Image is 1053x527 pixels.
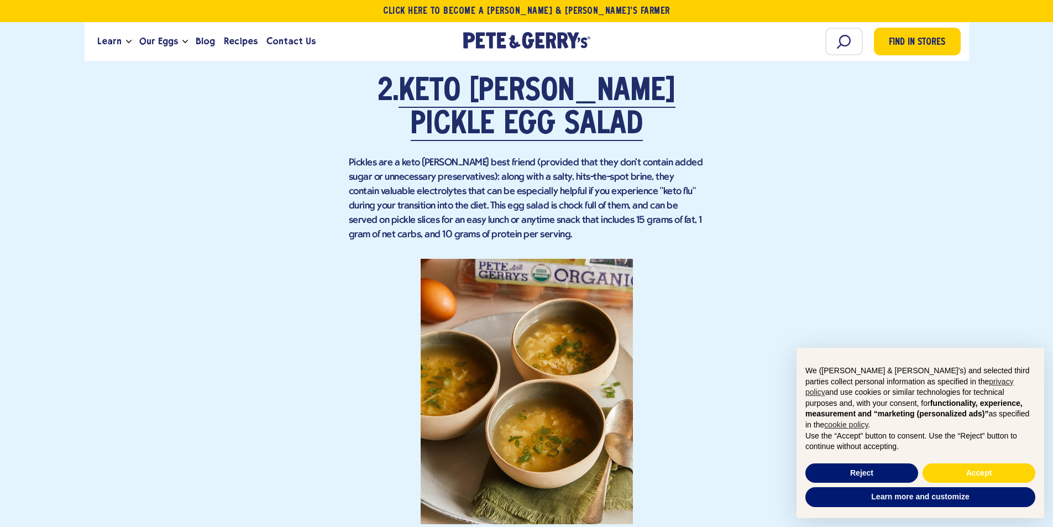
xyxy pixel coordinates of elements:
span: Recipes [224,34,258,48]
button: Open the dropdown menu for Learn [126,40,132,44]
input: Search [825,28,863,55]
span: Find in Stores [889,35,945,50]
a: Blog [191,27,219,56]
p: We ([PERSON_NAME] & [PERSON_NAME]'s) and selected third parties collect personal information as s... [805,366,1035,431]
a: Keto [PERSON_NAME] Pickle Egg Salad [399,77,675,141]
a: Contact Us [262,27,320,56]
span: Contact Us [266,34,316,48]
span: Learn [97,34,122,48]
a: Our Eggs [135,27,182,56]
p: Use the “Accept” button to consent. Use the “Reject” button to continue without accepting. [805,431,1035,452]
a: Find in Stores [874,28,961,55]
p: Pickles are a keto [PERSON_NAME] best friend (provided that they don't contain added sugar or unn... [349,156,705,242]
button: Reject [805,463,918,483]
a: cookie policy [824,420,868,429]
span: Blog [196,34,215,48]
span: Our Eggs [139,34,178,48]
button: Learn more and customize [805,487,1035,507]
a: Recipes [219,27,262,56]
a: Learn [93,27,126,56]
div: Notice [788,339,1053,527]
h2: 2. [349,75,705,142]
button: Accept [923,463,1035,483]
button: Open the dropdown menu for Our Eggs [182,40,188,44]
